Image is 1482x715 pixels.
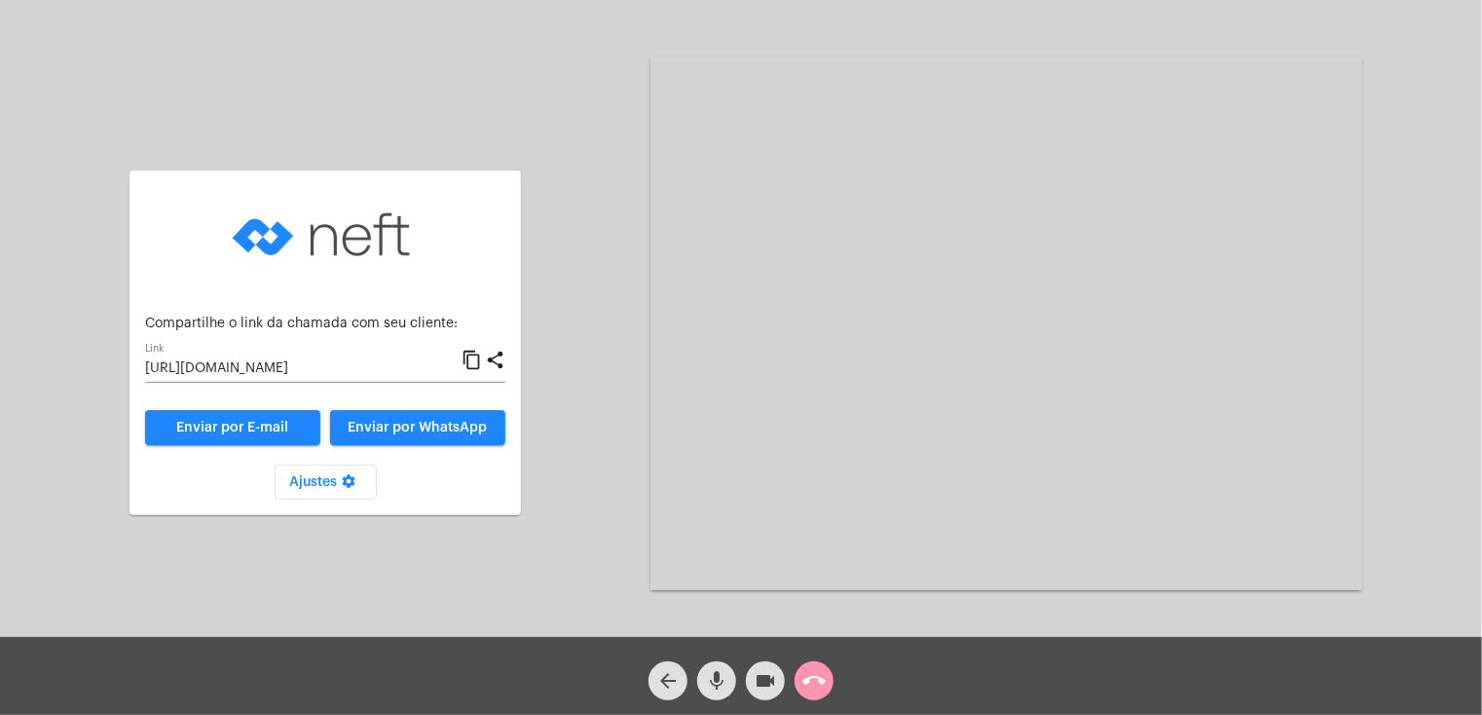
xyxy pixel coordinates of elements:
span: Enviar por WhatsApp [349,421,488,434]
mat-icon: settings [338,473,361,497]
mat-icon: videocam [754,669,777,693]
a: Enviar por E-mail [145,410,320,445]
mat-icon: mic [705,669,728,693]
mat-icon: share [485,349,505,372]
mat-icon: arrow_back [656,669,680,693]
mat-icon: content_copy [462,349,482,372]
button: Enviar por WhatsApp [330,410,505,445]
mat-icon: call_end [802,669,826,693]
img: logo-neft-novo-2.png [228,186,423,283]
p: Compartilhe o link da chamada com seu cliente: [145,317,505,331]
button: Ajustes [275,465,377,500]
span: Enviar por E-mail [177,421,289,434]
span: Ajustes [290,475,361,489]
